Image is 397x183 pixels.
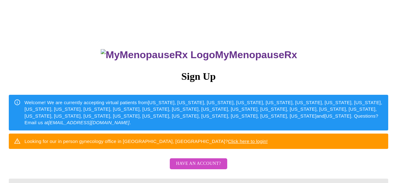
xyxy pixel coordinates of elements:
div: Welcome! We are currently accepting virtual patients from [US_STATE], [US_STATE], [US_STATE], [US... [24,97,383,129]
span: Have an account? [176,160,221,168]
a: Have an account? [168,165,229,170]
h3: MyMenopauseRx [10,49,389,61]
img: MyMenopauseRx Logo [101,49,215,61]
div: Looking for our in person gynecology office in [GEOGRAPHIC_DATA], [GEOGRAPHIC_DATA]? [24,135,268,147]
a: Click here to login! [228,139,268,144]
button: Have an account? [170,158,227,169]
h3: Sign Up [9,71,388,82]
em: [EMAIL_ADDRESS][DOMAIN_NAME] [48,120,130,125]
